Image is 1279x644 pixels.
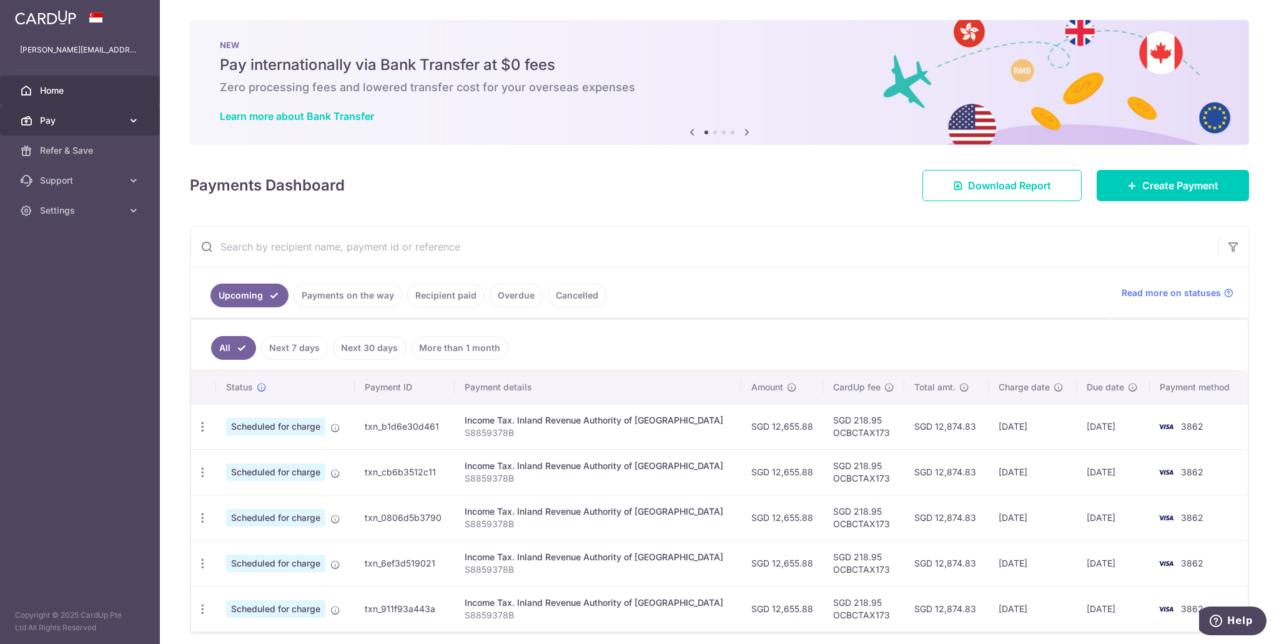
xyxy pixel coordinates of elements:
[261,336,328,360] a: Next 7 days
[40,204,122,217] span: Settings
[455,371,742,404] th: Payment details
[220,80,1219,95] h6: Zero processing fees and lowered transfer cost for your overseas expenses
[989,449,1076,495] td: [DATE]
[968,178,1051,193] span: Download Report
[751,381,783,394] span: Amount
[741,540,823,586] td: SGD 12,655.88
[741,495,823,540] td: SGD 12,655.88
[465,414,732,427] div: Income Tax. Inland Revenue Authority of [GEOGRAPHIC_DATA]
[40,144,122,157] span: Refer & Save
[823,586,904,632] td: SGD 218.95 OCBCTAX173
[1142,178,1218,193] span: Create Payment
[1077,495,1150,540] td: [DATE]
[1181,558,1203,568] span: 3862
[1077,586,1150,632] td: [DATE]
[190,20,1249,145] img: Bank transfer banner
[833,381,881,394] span: CardUp fee
[922,170,1082,201] a: Download Report
[1181,603,1203,614] span: 3862
[226,463,325,481] span: Scheduled for charge
[190,174,345,197] h4: Payments Dashboard
[211,336,256,360] a: All
[465,563,732,576] p: S8859378B
[904,495,989,540] td: SGD 12,874.83
[1077,540,1150,586] td: [DATE]
[1077,404,1150,449] td: [DATE]
[355,371,455,404] th: Payment ID
[1153,510,1178,525] img: Bank Card
[465,460,732,472] div: Income Tax. Inland Revenue Authority of [GEOGRAPHIC_DATA]
[1153,465,1178,480] img: Bank Card
[989,404,1076,449] td: [DATE]
[226,509,325,527] span: Scheduled for charge
[1077,449,1150,495] td: [DATE]
[823,540,904,586] td: SGD 218.95 OCBCTAX173
[741,404,823,449] td: SGD 12,655.88
[220,40,1219,50] p: NEW
[226,381,253,394] span: Status
[999,381,1050,394] span: Charge date
[1122,287,1221,299] span: Read more on statuses
[989,495,1076,540] td: [DATE]
[1153,419,1178,434] img: Bank Card
[355,449,455,495] td: txn_cb6b3512c11
[823,404,904,449] td: SGD 218.95 OCBCTAX173
[1181,421,1203,432] span: 3862
[294,284,402,307] a: Payments on the way
[904,449,989,495] td: SGD 12,874.83
[465,597,732,609] div: Income Tax. Inland Revenue Authority of [GEOGRAPHIC_DATA]
[741,449,823,495] td: SGD 12,655.88
[355,404,455,449] td: txn_b1d6e30d461
[226,418,325,435] span: Scheduled for charge
[465,609,732,622] p: S8859378B
[904,586,989,632] td: SGD 12,874.83
[1150,371,1248,404] th: Payment method
[226,600,325,618] span: Scheduled for charge
[355,586,455,632] td: txn_911f93a443a
[40,84,122,97] span: Home
[465,472,732,485] p: S8859378B
[465,427,732,439] p: S8859378B
[465,518,732,530] p: S8859378B
[40,174,122,187] span: Support
[904,540,989,586] td: SGD 12,874.83
[1097,170,1249,201] a: Create Payment
[1153,556,1178,571] img: Bank Card
[465,551,732,563] div: Income Tax. Inland Revenue Authority of [GEOGRAPHIC_DATA]
[210,284,289,307] a: Upcoming
[823,495,904,540] td: SGD 218.95 OCBCTAX173
[333,336,406,360] a: Next 30 days
[823,449,904,495] td: SGD 218.95 OCBCTAX173
[490,284,543,307] a: Overdue
[190,227,1218,267] input: Search by recipient name, payment id or reference
[989,586,1076,632] td: [DATE]
[1122,287,1233,299] a: Read more on statuses
[411,336,508,360] a: More than 1 month
[15,10,76,25] img: CardUp
[20,44,140,56] p: [PERSON_NAME][EMAIL_ADDRESS][PERSON_NAME][DOMAIN_NAME]
[741,586,823,632] td: SGD 12,655.88
[407,284,485,307] a: Recipient paid
[1181,512,1203,523] span: 3862
[904,404,989,449] td: SGD 12,874.83
[1181,467,1203,477] span: 3862
[1153,602,1178,617] img: Bank Card
[220,55,1219,75] h5: Pay internationally via Bank Transfer at $0 fees
[1087,381,1124,394] span: Due date
[465,505,732,518] div: Income Tax. Inland Revenue Authority of [GEOGRAPHIC_DATA]
[40,114,122,127] span: Pay
[914,381,956,394] span: Total amt.
[355,495,455,540] td: txn_0806d5b3790
[355,540,455,586] td: txn_6ef3d519021
[220,110,374,122] a: Learn more about Bank Transfer
[548,284,606,307] a: Cancelled
[226,555,325,572] span: Scheduled for charge
[1199,607,1267,638] iframe: Opens a widget where you can find more information
[989,540,1076,586] td: [DATE]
